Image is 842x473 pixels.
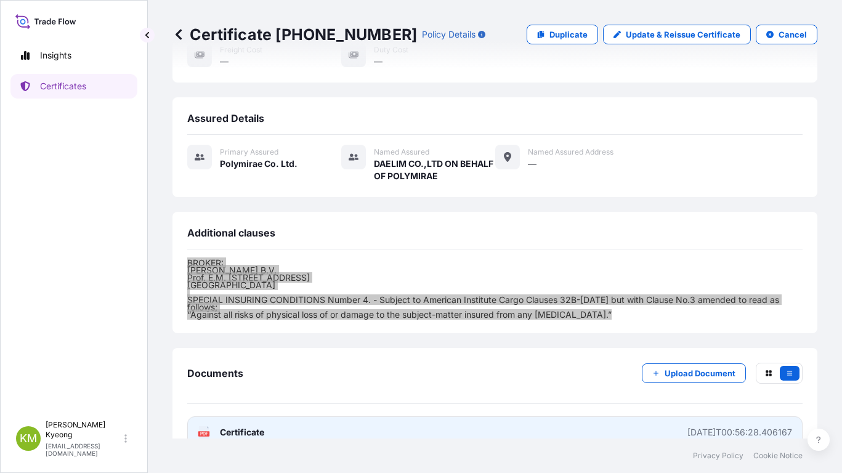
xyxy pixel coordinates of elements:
span: Named Assured [374,147,429,157]
button: Cancel [756,25,817,44]
a: Cookie Notice [753,451,803,461]
span: Assured Details [187,112,264,124]
span: Named Assured Address [528,147,613,157]
div: [DATE]T00:56:28.406167 [687,426,792,439]
a: Certificates [10,74,137,99]
span: Primary assured [220,147,278,157]
button: Upload Document [642,363,746,383]
span: Documents [187,367,243,379]
p: Cancel [779,28,807,41]
p: Insights [40,49,71,62]
text: PDF [200,432,208,436]
a: Privacy Policy [693,451,743,461]
span: Certificate [220,426,264,439]
p: Certificate [PHONE_NUMBER] [172,25,417,44]
a: PDFCertificate[DATE]T00:56:28.406167 [187,416,803,448]
p: Policy Details [422,28,476,41]
p: BROKER: [PERSON_NAME] B.V. Prof. E.M. [STREET_ADDRESS] [GEOGRAPHIC_DATA] SPECIAL INSURING CONDITI... [187,259,803,318]
a: Insights [10,43,137,68]
p: [EMAIL_ADDRESS][DOMAIN_NAME] [46,442,122,457]
a: Update & Reissue Certificate [603,25,751,44]
p: Certificates [40,80,86,92]
span: Polymirae Co. Ltd. [220,158,298,170]
span: Additional clauses [187,227,275,239]
span: DAELIM CO.,LTD ON BEHALF OF POLYMIRAE [374,158,495,182]
a: Duplicate [527,25,598,44]
span: — [528,158,536,170]
span: KM [20,432,37,445]
p: [PERSON_NAME] Kyeong [46,420,122,440]
p: Update & Reissue Certificate [626,28,740,41]
p: Upload Document [665,367,735,379]
p: Duplicate [549,28,588,41]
